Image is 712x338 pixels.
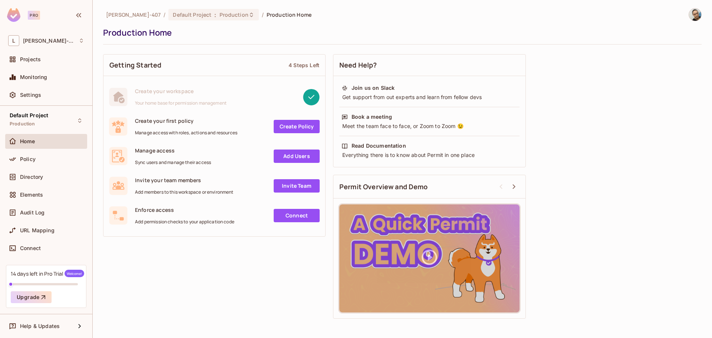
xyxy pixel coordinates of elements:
[214,12,217,18] span: :
[23,38,75,44] span: Workspace: Lucas-407
[135,88,227,95] span: Create your workspace
[135,117,237,124] span: Create your first policy
[342,122,517,130] div: Meet the team face to face, or Zoom to Zoom 😉
[10,121,35,127] span: Production
[28,11,40,20] div: Pro
[135,177,234,184] span: Invite your team members
[103,27,698,38] div: Production Home
[20,245,41,251] span: Connect
[339,182,428,191] span: Permit Overview and Demo
[65,270,84,277] span: Welcome!
[20,210,44,216] span: Audit Log
[11,270,84,277] div: 14 days left in Pro Trial
[20,138,35,144] span: Home
[274,120,320,133] a: Create Policy
[20,74,47,80] span: Monitoring
[274,179,320,193] a: Invite Team
[106,11,161,18] span: the active workspace
[135,160,211,165] span: Sync users and manage their access
[689,9,701,21] img: Lucas Sousa
[267,11,311,18] span: Production Home
[352,113,392,121] div: Book a meeting
[135,189,234,195] span: Add members to this workspace or environment
[20,192,43,198] span: Elements
[135,130,237,136] span: Manage access with roles, actions and resources
[135,206,234,213] span: Enforce access
[109,60,161,70] span: Getting Started
[20,156,36,162] span: Policy
[20,174,43,180] span: Directory
[135,100,227,106] span: Your home base for permission management
[352,84,395,92] div: Join us on Slack
[274,150,320,163] a: Add Users
[274,209,320,222] a: Connect
[11,291,52,303] button: Upgrade
[20,56,41,62] span: Projects
[135,147,211,154] span: Manage access
[20,92,41,98] span: Settings
[352,142,406,150] div: Read Documentation
[20,227,55,233] span: URL Mapping
[339,60,377,70] span: Need Help?
[20,323,60,329] span: Help & Updates
[135,219,234,225] span: Add permission checks to your application code
[342,93,517,101] div: Get support from out experts and learn from fellow devs
[289,62,319,69] div: 4 Steps Left
[164,11,165,18] li: /
[220,11,248,18] span: Production
[342,151,517,159] div: Everything there is to know about Permit in one place
[10,112,48,118] span: Default Project
[262,11,264,18] li: /
[173,11,211,18] span: Default Project
[8,35,19,46] span: L
[7,8,20,22] img: SReyMgAAAABJRU5ErkJggg==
